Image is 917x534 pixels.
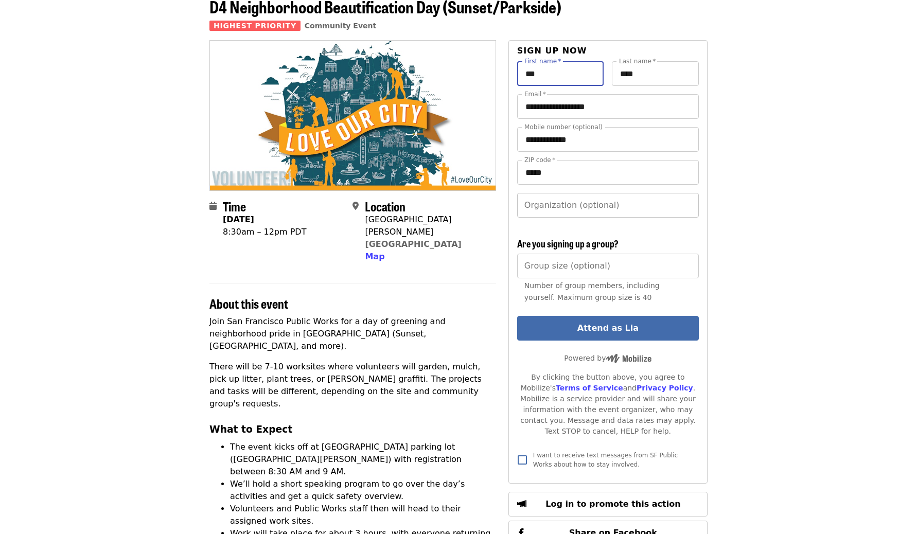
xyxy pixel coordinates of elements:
[517,193,699,218] input: Organization (optional)
[524,58,561,64] label: First name
[209,294,288,312] span: About this event
[517,94,699,119] input: Email
[556,384,623,392] a: Terms of Service
[533,452,678,468] span: I want to receive text messages from SF Public Works about how to stay involved.
[545,499,680,509] span: Log in to promote this action
[517,254,699,278] input: [object Object]
[365,213,487,238] div: [GEOGRAPHIC_DATA][PERSON_NAME]
[508,492,708,517] button: Log in to promote this action
[223,215,254,224] strong: [DATE]
[352,201,359,211] i: map-marker-alt icon
[619,58,656,64] label: Last name
[209,422,496,437] h3: What to Expect
[517,46,587,56] span: Sign up now
[365,252,384,261] span: Map
[517,372,699,437] div: By clicking the button above, you agree to Mobilize's and . Mobilize is a service provider and wi...
[517,160,699,185] input: ZIP code
[209,315,496,352] p: Join San Francisco Public Works for a day of greening and neighborhood pride in [GEOGRAPHIC_DATA]...
[524,124,603,130] label: Mobile number (optional)
[230,441,496,478] li: The event kicks off at [GEOGRAPHIC_DATA] parking lot ([GEOGRAPHIC_DATA][PERSON_NAME]) with regist...
[517,237,619,250] span: Are you signing up a group?
[230,478,496,503] li: We’ll hold a short speaking program to go over the day’s activities and get a quick safety overview.
[517,61,604,86] input: First name
[365,251,384,263] button: Map
[517,127,699,152] input: Mobile number (optional)
[517,316,699,341] button: Attend as Lia
[223,226,306,238] div: 8:30am – 12pm PDT
[209,21,301,31] span: Highest Priority
[524,91,546,97] label: Email
[305,22,376,30] a: Community Event
[564,354,651,362] span: Powered by
[612,61,699,86] input: Last name
[210,41,496,190] img: D4 Neighborhood Beautification Day (Sunset/Parkside) organized by SF Public Works
[637,384,693,392] a: Privacy Policy
[365,197,405,215] span: Location
[606,354,651,363] img: Powered by Mobilize
[209,201,217,211] i: calendar icon
[230,503,496,527] li: Volunteers and Public Works staff then will head to their assigned work sites.
[524,281,660,301] span: Number of group members, including yourself. Maximum group size is 40
[365,239,461,249] a: [GEOGRAPHIC_DATA]
[209,361,496,410] p: There will be 7-10 worksites where volunteers will garden, mulch, pick up litter, plant trees, or...
[524,157,555,163] label: ZIP code
[223,197,246,215] span: Time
